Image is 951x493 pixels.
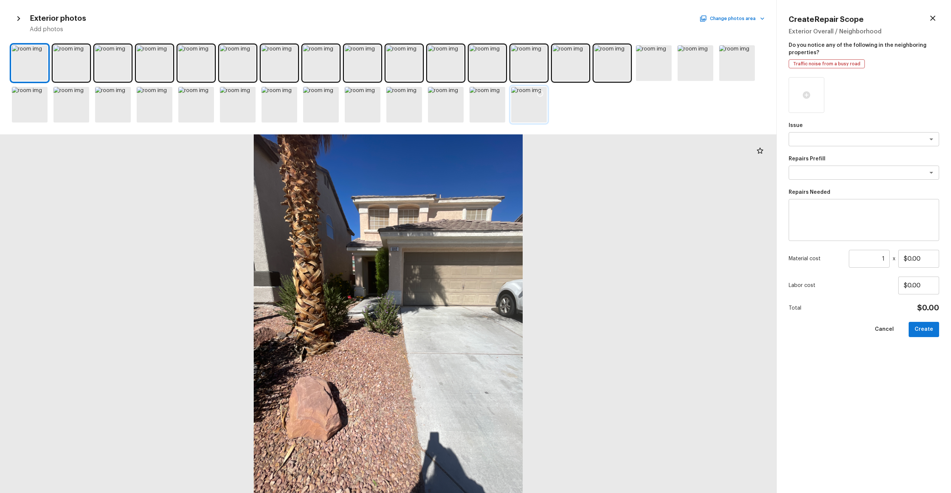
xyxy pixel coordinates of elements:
[789,255,846,262] p: Material cost
[789,27,939,36] h5: Exterior Overall / Neighborhood
[789,189,939,196] p: Repairs Needed
[926,167,937,178] button: Open
[30,25,765,33] h5: Add photos
[869,322,900,337] button: Cancel
[909,322,939,337] button: Create
[789,39,939,56] p: Do you notice any of the following in the neighboring properties?
[789,122,939,129] p: Issue
[789,282,898,289] p: Labor cost
[701,14,765,23] button: Change photos area
[30,14,86,23] h4: Exterior photos
[791,60,863,68] span: Traffic noise from a busy road
[917,303,939,313] h4: $0.00
[789,250,939,268] div: x
[789,15,864,25] h4: Create Repair Scope
[789,304,801,312] p: Total
[926,134,937,144] button: Open
[789,155,939,163] p: Repairs Prefill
